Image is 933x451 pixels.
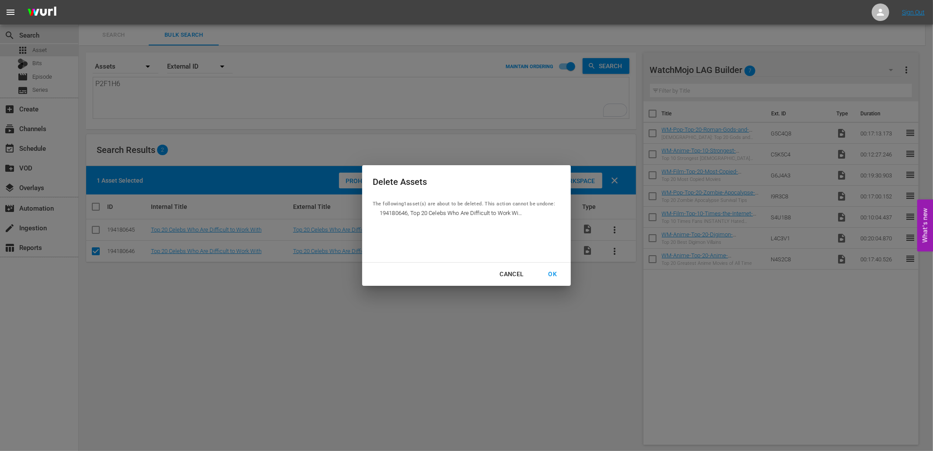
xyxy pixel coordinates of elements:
[902,9,925,16] a: Sign Out
[917,200,933,252] button: Open Feedback Widget
[538,266,567,282] button: OK
[380,209,523,218] span: 194180646, Top 20 Celebs Who Are Difficult to Work With
[541,269,564,280] div: OK
[373,176,555,188] div: Delete Assets
[373,200,555,208] p: The following 1 asset(s) are about to be deleted. This action cannot be undone:
[493,269,531,280] div: Cancel
[5,7,16,17] span: menu
[489,266,534,282] button: Cancel
[21,2,63,23] img: ans4CAIJ8jUAAAAAAAAAAAAAAAAAAAAAAAAgQb4GAAAAAAAAAAAAAAAAAAAAAAAAJMjXAAAAAAAAAAAAAAAAAAAAAAAAgAT5G...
